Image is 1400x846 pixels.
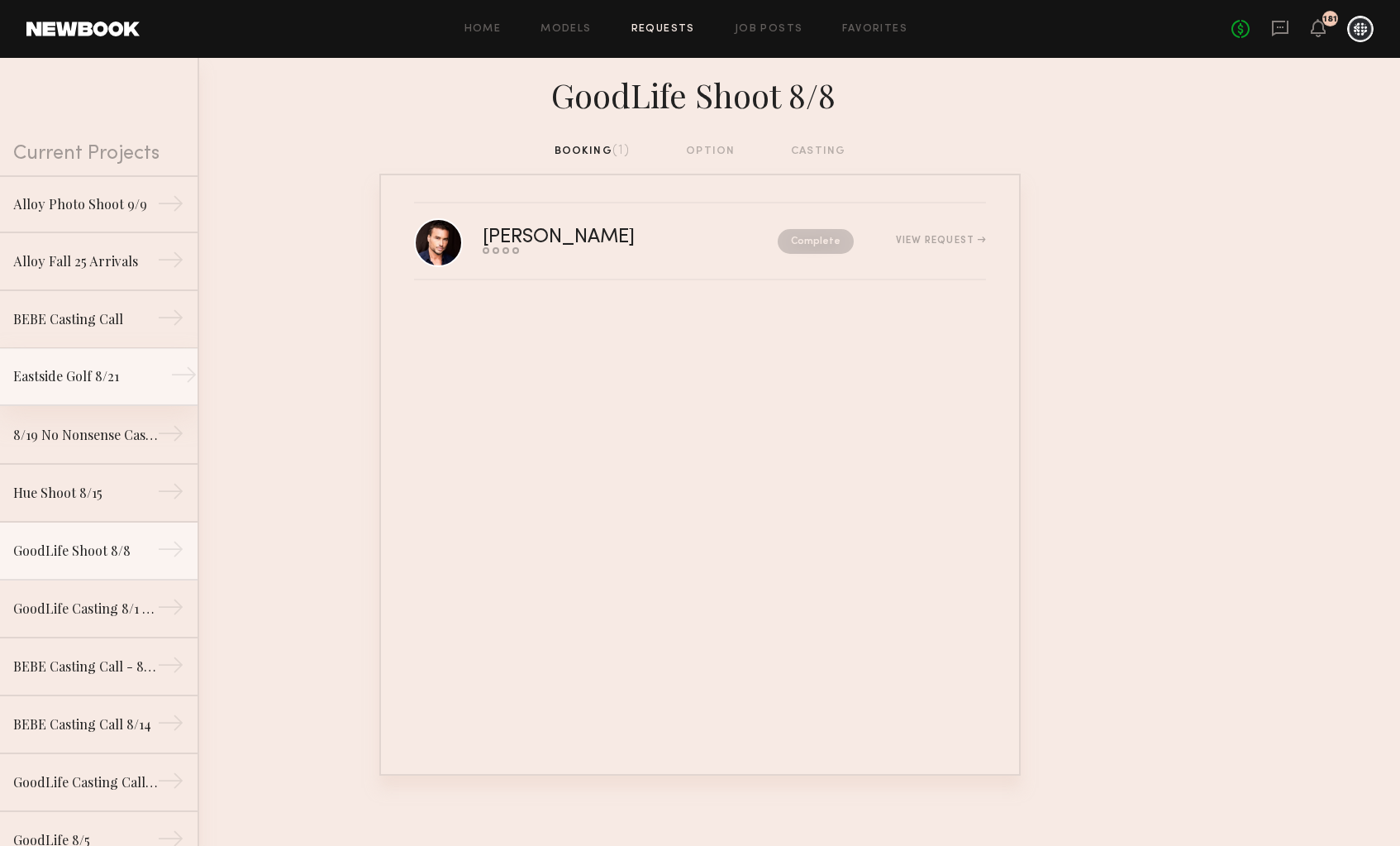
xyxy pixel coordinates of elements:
a: Home [464,24,502,35]
div: View Request [896,236,986,246]
a: Favorites [842,24,907,35]
div: → [157,420,184,453]
div: → [157,536,184,569]
div: → [157,652,184,685]
div: → [157,478,184,511]
div: GoodLife Shoot 8/8 [13,541,157,561]
div: → [157,767,184,801]
div: → [157,710,184,743]
div: BEBE Casting Call - 8/14 [13,657,157,676]
a: [PERSON_NAME]CompleteView Request [414,203,986,280]
div: Eastside Golf 8/21 [13,366,157,386]
nb-request-status: Complete [778,229,854,254]
a: Requests [631,24,695,35]
div: GoodLife Casting 8/1 or 8/4 [13,599,157,619]
div: BEBE Casting Call 8/14 [13,715,157,734]
div: GoodLife Shoot 8/8 [379,71,1021,116]
div: 8/19 No Nonsense Casting Call [13,425,157,445]
div: → [170,361,198,394]
div: → [157,594,184,627]
div: 181 [1323,15,1337,24]
div: Hue Shoot 8/15 [13,483,157,503]
div: GoodLife Casting Call - 8/5 [13,772,157,792]
div: Alloy Photo Shoot 9/9 [13,194,157,214]
div: Alloy Fall 25 Arrivals [13,251,157,271]
div: → [157,304,184,337]
a: Models [540,24,591,35]
div: BEBE Casting Call [13,309,157,329]
div: → [157,246,184,280]
div: → [157,190,184,223]
a: Job Posts [735,24,803,35]
div: [PERSON_NAME] [483,228,707,247]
